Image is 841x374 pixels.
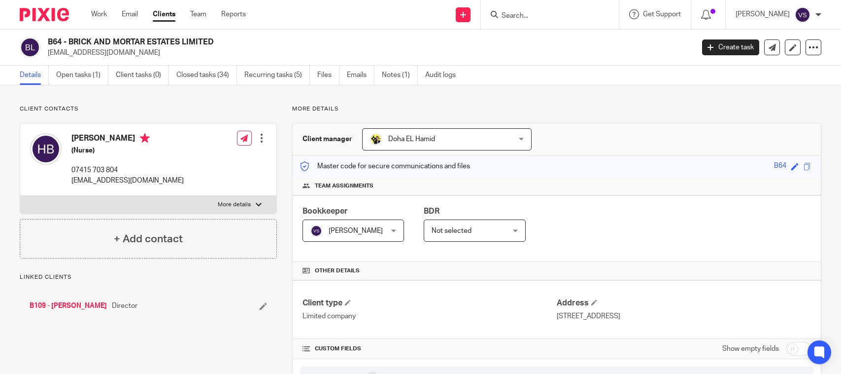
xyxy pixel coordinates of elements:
h2: B64 - BRICK AND MORTAR ESTATES LIMITED [48,37,559,47]
a: B109 - [PERSON_NAME] [30,301,107,311]
p: [STREET_ADDRESS] [557,311,811,321]
h3: Client manager [303,134,352,144]
a: Emails [347,66,374,85]
span: Doha EL Hamid [388,136,435,143]
img: svg%3E [30,133,62,165]
img: svg%3E [20,37,40,58]
a: Details [20,66,49,85]
img: Pixie [20,8,69,21]
p: [EMAIL_ADDRESS][DOMAIN_NAME] [71,176,184,186]
p: [PERSON_NAME] [736,9,790,19]
p: More details [292,105,821,113]
p: Master code for secure communications and files [300,161,470,171]
a: Team [190,9,206,19]
span: Other details [315,267,360,275]
a: Create task [702,39,759,55]
img: Doha-Starbridge.jpg [370,133,382,145]
a: Files [317,66,339,85]
h4: CUSTOM FIELDS [303,345,557,353]
a: Client tasks (0) [116,66,169,85]
span: [PERSON_NAME] [329,227,383,234]
a: Closed tasks (34) [176,66,237,85]
span: Team assignments [315,182,373,190]
p: [EMAIL_ADDRESS][DOMAIN_NAME] [48,48,687,58]
a: Work [91,9,107,19]
span: Bookkeeper [303,207,348,215]
a: Recurring tasks (5) [244,66,310,85]
span: Director [112,301,137,311]
a: Notes (1) [382,66,418,85]
h4: [PERSON_NAME] [71,133,184,146]
i: Primary [140,133,150,143]
a: Clients [153,9,175,19]
img: svg%3E [795,7,810,23]
p: Limited company [303,311,557,321]
span: BDR [424,207,439,215]
p: Client contacts [20,105,277,113]
h5: (Nurse) [71,146,184,155]
input: Search [501,12,589,21]
p: More details [218,201,251,209]
h4: Client type [303,298,557,308]
a: Open tasks (1) [56,66,108,85]
h4: + Add contact [114,231,183,247]
span: Get Support [643,11,681,18]
p: 07415 703 804 [71,165,184,175]
p: Linked clients [20,273,277,281]
a: Reports [221,9,246,19]
a: Audit logs [425,66,463,85]
h4: Address [557,298,811,308]
img: svg%3E [310,225,322,237]
span: Not selected [432,227,471,234]
a: Email [122,9,138,19]
div: B64 [774,161,786,172]
label: Show empty fields [722,344,779,354]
